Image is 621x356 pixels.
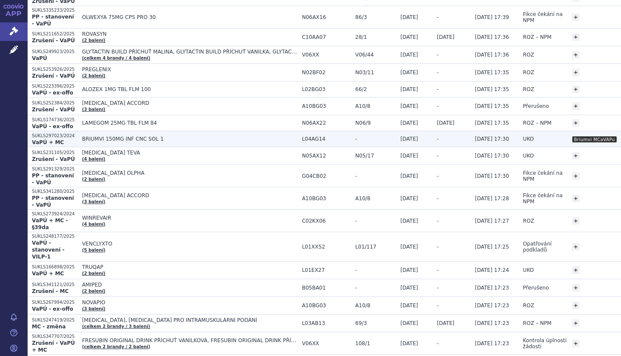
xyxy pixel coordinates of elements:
[401,86,418,92] span: [DATE]
[523,170,563,182] span: Fikce čekání na NPM
[523,192,563,205] span: Fikce čekání na NPM
[355,14,396,20] span: 86/3
[401,69,418,76] span: [DATE]
[302,52,351,58] span: V06XX
[355,136,396,142] span: -
[572,102,580,110] a: +
[572,13,580,21] a: +
[437,120,455,126] span: [DATE]
[401,173,418,179] span: [DATE]
[572,69,580,76] a: +
[355,320,396,326] span: 69/3
[82,100,298,106] span: [MEDICAL_DATA] ACCORD
[32,271,64,277] strong: VaPÚ + MC
[475,14,509,20] span: [DATE] 17:39
[437,34,455,40] span: [DATE]
[32,173,74,186] strong: PP - stanovení - VaPÚ
[523,34,552,40] span: ROZ – NPM
[82,192,298,198] span: [MEDICAL_DATA] ACCORD
[302,285,351,291] span: B05BA01
[82,344,150,349] a: (celkem 2 brandy / 2 balení)
[355,120,396,126] span: N06/9
[32,100,78,106] p: SUKLS252384/2025
[302,34,351,40] span: C10AA07
[82,241,298,247] span: VENCLYXTO
[475,340,509,347] span: [DATE] 17:23
[302,14,351,20] span: N06AX16
[401,195,418,202] span: [DATE]
[82,136,298,142] span: BRIUMVI 150MG INF CNC SOL 1
[572,136,617,142] i: Briumvi MCaVAPu
[437,52,439,58] span: -
[401,153,418,159] span: [DATE]
[475,285,509,291] span: [DATE] 17:23
[302,69,351,76] span: N02BF02
[355,340,396,347] span: 108/1
[32,38,75,44] strong: Zrušení - VaPÚ
[82,14,298,20] span: OLWEXYA 75MG CPS PRO 30
[475,218,509,224] span: [DATE] 17:27
[82,248,105,252] a: (5 balení)
[572,195,580,202] a: +
[523,337,567,350] span: Kontrola úplnosti žádosti
[32,334,78,340] p: SUKLS347707/2025
[355,195,396,202] span: A10/8
[82,282,298,288] span: AMIPED
[32,217,68,230] strong: VaPÚ + MC - §39da
[82,299,298,306] span: NOVAPIO
[82,38,105,43] a: (2 balení)
[302,86,351,92] span: L02BG03
[32,49,78,55] p: SUKLS249923/2025
[475,34,509,40] span: [DATE] 17:36
[32,166,78,172] p: SUKLS291329/2025
[32,324,66,330] strong: MC - změna
[523,86,534,92] span: ROZ
[82,120,298,126] span: LAMEGOM 25MG TBL FLM 84
[523,285,549,291] span: Přerušeno
[32,156,75,162] strong: Zrušení - VaPÚ
[302,153,351,159] span: N05AX12
[401,320,418,326] span: [DATE]
[32,66,78,72] p: SUKLS253926/2025
[572,243,580,251] a: +
[523,267,534,273] span: UKO
[32,123,73,129] strong: VaPÚ - ex-offo
[82,337,298,343] span: FRESUBIN ORIGINAL DRINK PŘÍCHUŤ VANILKOVÁ, FRESUBIN ORIGINAL DRINK PŘÍCHUŤ ČOKOLÁDOVÁ
[355,218,396,224] span: -
[82,73,105,78] a: (2 balení)
[572,302,580,309] a: +
[437,218,439,224] span: -
[82,49,298,55] span: GLYTACTIN BUILD PŘÍCHUŤ MALINA, GLYTACTIN BUILD PŘÍCHUŤ VANILKA, GLYTACTIN BUILD PŘÍCHUŤ ČOKOLÁDA…
[302,195,351,202] span: A10BG03
[302,136,351,142] span: L04AG14
[32,31,78,37] p: SUKLS211652/2025
[437,153,439,159] span: -
[401,285,418,291] span: [DATE]
[437,285,439,291] span: -
[32,211,78,217] p: SUKLS273924/2024
[82,264,298,270] span: TRUQAP
[82,66,298,72] span: PREGLENIX
[572,266,580,274] a: +
[437,103,439,109] span: -
[82,157,105,161] a: (4 balení)
[572,340,580,347] a: +
[401,267,418,273] span: [DATE]
[355,69,396,76] span: N03/11
[82,177,105,182] a: (2 balení)
[355,52,396,58] span: V06/44
[572,51,580,59] a: +
[572,284,580,292] a: +
[523,52,534,58] span: ROZ
[475,52,509,58] span: [DATE] 17:36
[355,173,396,179] span: -
[32,189,78,195] p: SUKLS341280/2025
[32,340,75,353] strong: Zrušení - VaPÚ + MC
[475,195,509,202] span: [DATE] 17:28
[437,14,439,20] span: -
[32,282,78,288] p: SUKLS341121/2025
[523,218,534,224] span: ROZ
[302,173,351,179] span: G04CB02
[82,317,298,323] span: [MEDICAL_DATA], [MEDICAL_DATA] PRO INTRAMUSKULÁRNÍ PODÁNÍ
[401,244,418,250] span: [DATE]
